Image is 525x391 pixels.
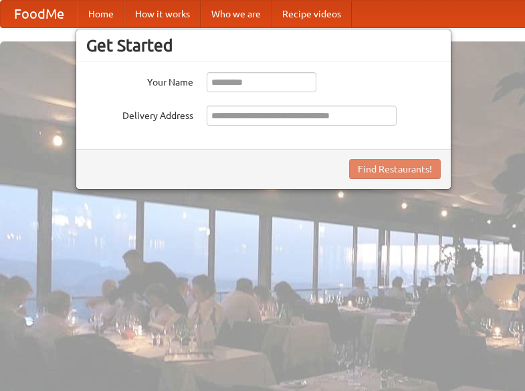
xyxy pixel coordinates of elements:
[124,1,201,27] a: How it works
[86,106,193,122] label: Delivery Address
[201,1,272,27] a: Who we are
[349,159,441,179] button: Find Restaurants!
[86,35,441,55] h3: Get Started
[78,1,124,27] a: Home
[272,1,352,27] a: Recipe videos
[86,72,193,89] label: Your Name
[1,1,78,27] a: FoodMe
